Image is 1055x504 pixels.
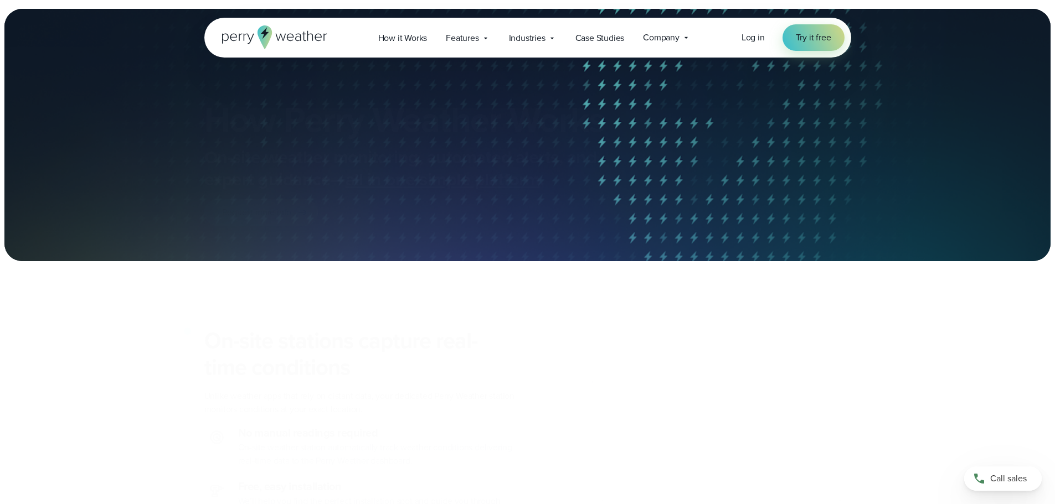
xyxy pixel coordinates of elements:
a: Try it free [783,24,845,51]
span: How it Works [378,32,428,45]
span: Try it free [796,31,831,44]
span: Features [446,32,478,45]
span: Case Studies [575,32,625,45]
span: Call sales [990,472,1027,485]
a: Log in [742,31,765,44]
span: Industries [509,32,545,45]
span: Company [643,31,680,44]
a: How it Works [369,27,437,49]
a: Case Studies [566,27,634,49]
a: Call sales [964,466,1042,491]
